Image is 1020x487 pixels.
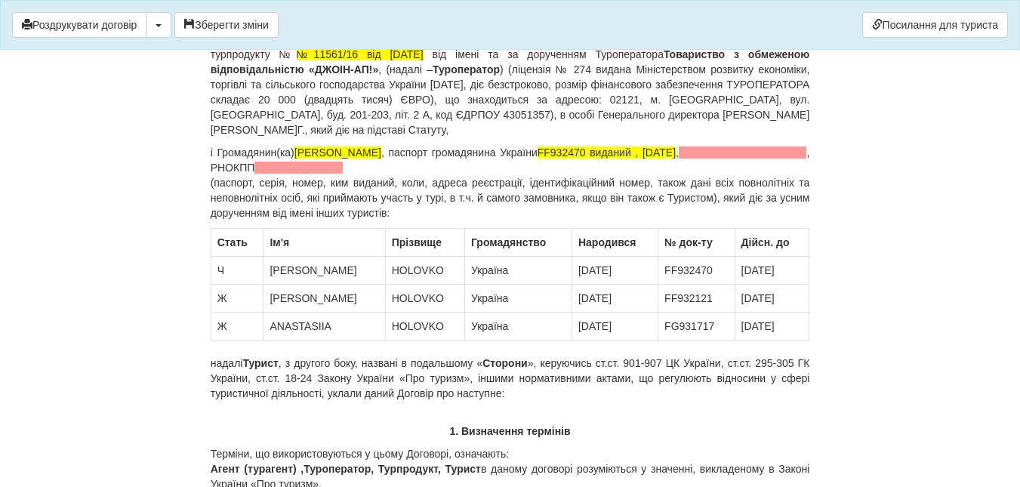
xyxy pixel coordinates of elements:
td: [DATE] [572,313,658,341]
p: надалі , з другого боку, названі в подальшому « », керуючись ст.ст. 901-907 ЦК України, ст.ст. 29... [211,356,810,401]
td: [PERSON_NAME] [263,285,385,313]
td: Ж [211,313,263,341]
th: Народився [572,229,658,257]
td: [DATE] [572,285,658,313]
td: [PERSON_NAME] [263,257,385,285]
td: ANASTASIIA [263,313,385,341]
td: [DATE] [735,313,809,341]
td: Україна [464,285,572,313]
td: Україна [464,257,572,285]
td: FF932470 [658,257,735,285]
span: FF932470 виданий , [DATE] [538,146,676,159]
th: Дійсн. до [735,229,809,257]
th: Стать [211,229,263,257]
th: Громадянство [464,229,572,257]
td: HOLOVKO [385,257,464,285]
th: Прiзвище [385,229,464,257]
td: [DATE] [735,285,809,313]
td: Ч [211,257,263,285]
button: Зберегти зміни [174,12,279,38]
td: [DATE] [572,257,658,285]
td: [DATE] [735,257,809,285]
button: Роздрукувати договір [12,12,146,38]
th: Ім'я [263,229,385,257]
span: [PERSON_NAME] [294,146,381,159]
span: №11561/16 від [DATE] [297,48,424,60]
a: Посилання для туриста [862,12,1008,38]
b: Сторони [482,357,528,369]
td: Україна [464,313,572,341]
p: і Громадянин(ка) , паспорт громадянина України , , РНОКПП (паспорт, серія, номер, ким виданий, ко... [211,145,810,220]
p: : Турагентом в особі , що діє на підставі Агентського договору на реалізацію турпродукту № від ім... [211,17,810,137]
td: FF932121 [658,285,735,313]
p: 1. Визначення термінів [211,424,810,439]
td: HOLOVKO [385,285,464,313]
b: Агент (турагент) ,Туроператор, Турпродукт, Турист [211,463,481,475]
td: Ж [211,285,263,313]
th: № док-ту [658,229,735,257]
td: FG931717 [658,313,735,341]
td: HOLOVKO [385,313,464,341]
b: Турист [242,357,278,369]
b: Туроператор [433,63,500,76]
